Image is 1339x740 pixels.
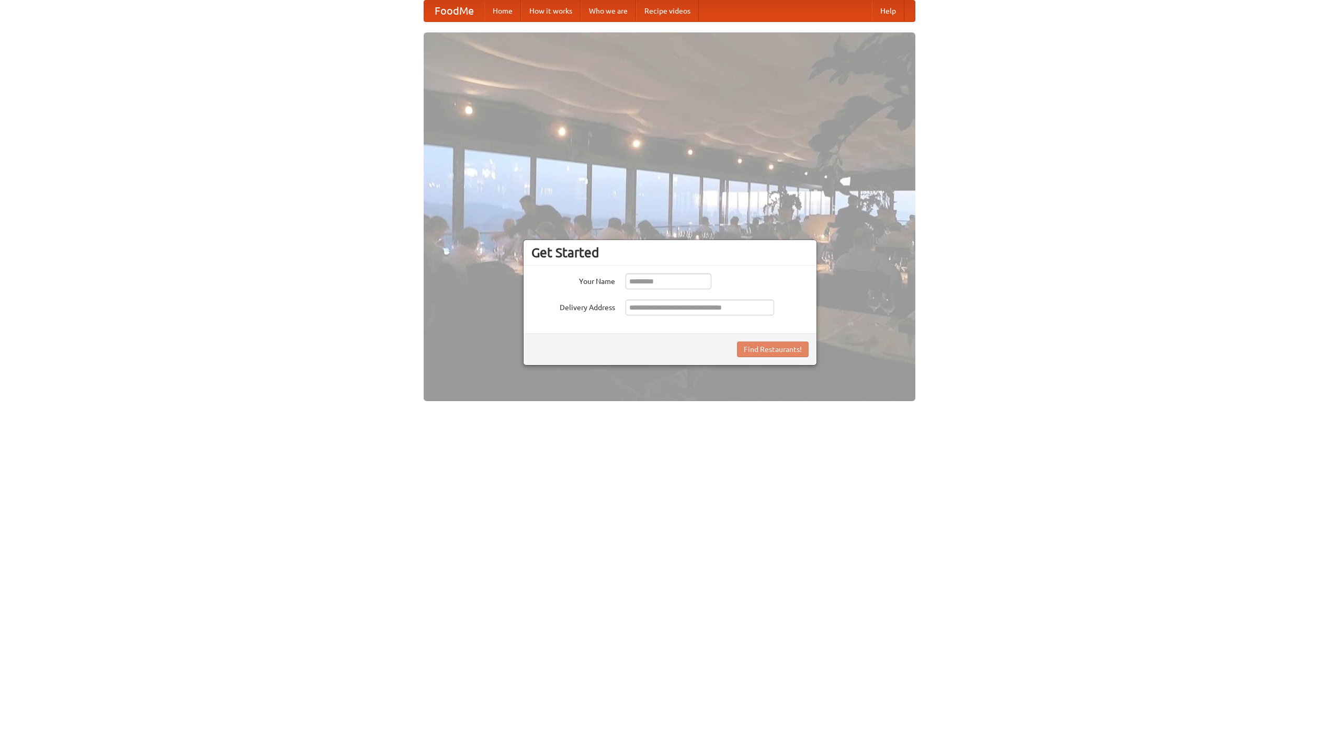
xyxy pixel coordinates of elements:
label: Your Name [531,274,615,287]
a: How it works [521,1,581,21]
a: Recipe videos [636,1,699,21]
a: Home [484,1,521,21]
a: Who we are [581,1,636,21]
button: Find Restaurants! [737,341,809,357]
a: Help [872,1,904,21]
label: Delivery Address [531,300,615,313]
a: FoodMe [424,1,484,21]
h3: Get Started [531,245,809,260]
